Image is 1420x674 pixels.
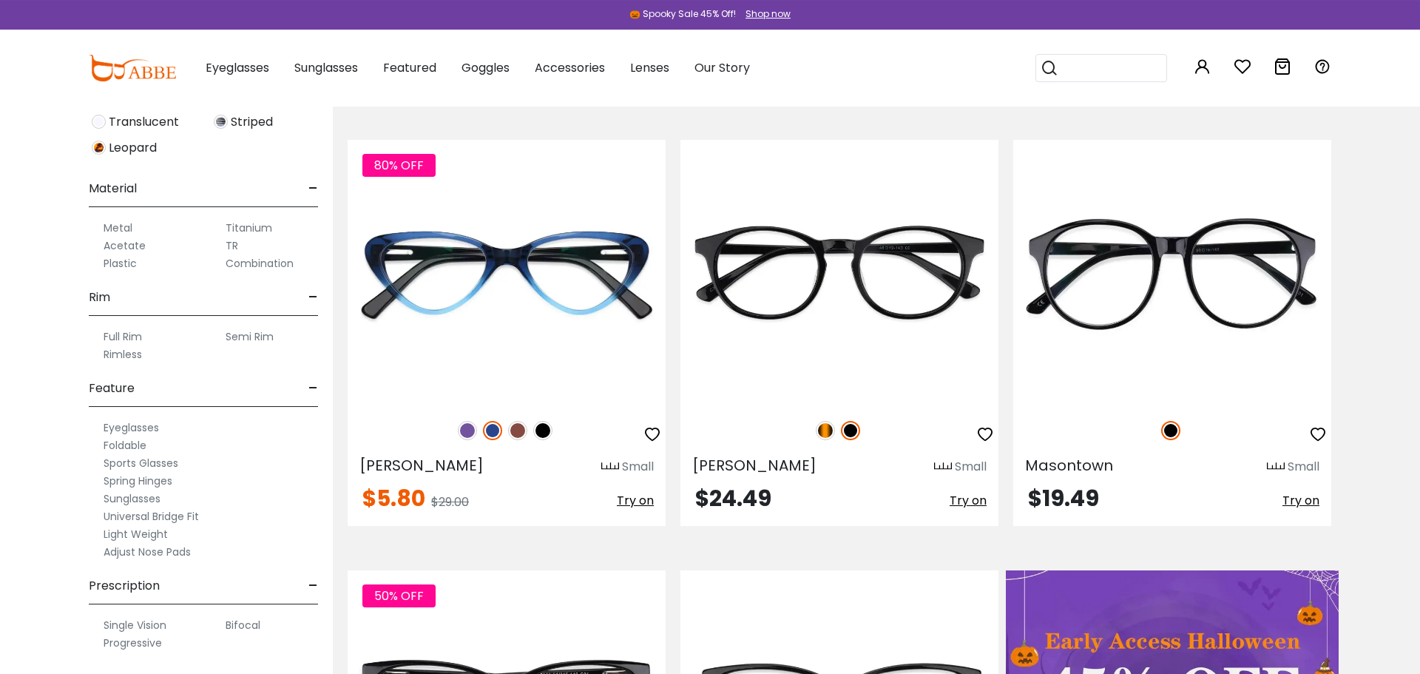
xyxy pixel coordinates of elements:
[104,219,132,237] label: Metal
[383,59,436,76] span: Featured
[461,59,510,76] span: Goggles
[535,59,605,76] span: Accessories
[308,280,318,315] span: -
[680,140,998,405] img: Black Holly Grove - Acetate ,Universal Bridge Fit
[617,492,654,509] span: Try on
[1288,458,1319,476] div: Small
[104,419,159,437] label: Eyeglasses
[1013,140,1331,405] img: Black Masontown - Acetate ,Universal Bridge Fit
[109,113,179,131] span: Translucent
[104,437,146,454] label: Foldable
[104,255,137,272] label: Plastic
[308,171,318,206] span: -
[1161,421,1180,440] img: Black
[89,371,135,406] span: Feature
[1282,492,1319,509] span: Try on
[458,421,477,440] img: Purple
[89,171,137,206] span: Material
[1282,488,1319,514] button: Try on
[92,115,106,129] img: Translucent
[308,371,318,406] span: -
[694,59,750,76] span: Our Story
[89,568,160,604] span: Prescription
[92,141,106,155] img: Leopard
[955,458,987,476] div: Small
[950,488,987,514] button: Try on
[109,139,157,157] span: Leopard
[692,455,816,476] span: [PERSON_NAME]
[362,154,436,177] span: 80% OFF
[816,421,835,440] img: Tortoise
[348,140,666,405] img: Blue Hannah - Acetate ,Universal Bridge Fit
[104,490,160,508] label: Sunglasses
[362,584,436,607] span: 50% OFF
[89,280,110,315] span: Rim
[533,421,552,440] img: Black
[483,421,502,440] img: Blue
[226,237,238,255] label: TR
[104,346,142,363] label: Rimless
[104,508,199,525] label: Universal Bridge Fit
[950,492,987,509] span: Try on
[431,493,469,510] span: $29.00
[1267,462,1285,473] img: size ruler
[745,7,791,21] div: Shop now
[104,237,146,255] label: Acetate
[104,454,178,472] label: Sports Glasses
[104,634,162,652] label: Progressive
[617,488,654,514] button: Try on
[738,7,791,20] a: Shop now
[226,616,260,634] label: Bifocal
[601,462,619,473] img: size ruler
[206,59,269,76] span: Eyeglasses
[104,328,142,346] label: Full Rim
[104,616,166,634] label: Single Vision
[104,525,168,543] label: Light Weight
[231,113,273,131] span: Striped
[629,7,736,21] div: 🎃 Spooky Sale 45% Off!
[359,455,484,476] span: [PERSON_NAME]
[508,421,527,440] img: Brown
[214,115,228,129] img: Striped
[226,219,272,237] label: Titanium
[695,482,771,514] span: $24.49
[226,255,294,272] label: Combination
[1028,482,1099,514] span: $19.49
[294,59,358,76] span: Sunglasses
[362,482,425,514] span: $5.80
[104,543,191,561] label: Adjust Nose Pads
[934,462,952,473] img: size ruler
[226,328,274,346] label: Semi Rim
[104,472,172,490] label: Spring Hinges
[630,59,669,76] span: Lenses
[308,568,318,604] span: -
[841,421,860,440] img: Black
[89,55,176,81] img: abbeglasses.com
[622,458,654,476] div: Small
[1025,455,1113,476] span: Masontown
